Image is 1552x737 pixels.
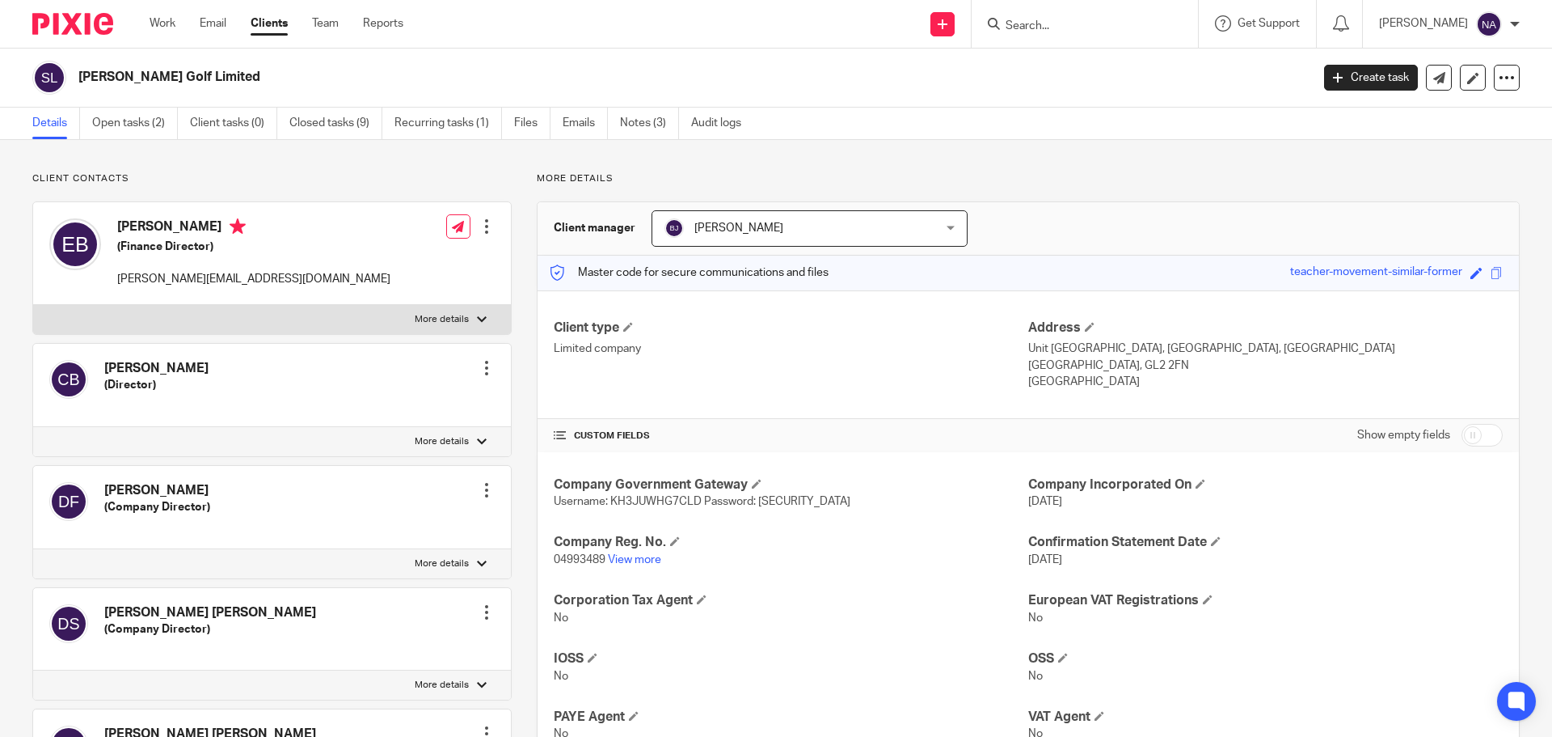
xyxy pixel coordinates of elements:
[49,604,88,643] img: svg%3E
[312,15,339,32] a: Team
[251,15,288,32] a: Clients
[620,108,679,139] a: Notes (3)
[1028,709,1503,726] h4: VAT Agent
[1028,534,1503,551] h4: Confirmation Statement Date
[363,15,403,32] a: Reports
[104,621,316,637] h5: (Company Director)
[104,360,209,377] h4: [PERSON_NAME]
[1028,477,1503,493] h4: Company Incorporated On
[32,108,80,139] a: Details
[554,430,1028,443] h4: CUSTOM FIELDS
[1290,264,1462,282] div: teacher-movement-similar-former
[49,360,88,399] img: svg%3E
[415,557,469,570] p: More details
[554,554,605,565] span: 04993489
[608,554,661,565] a: View more
[104,499,210,515] h5: (Company Director)
[1028,374,1503,390] p: [GEOGRAPHIC_DATA]
[289,108,382,139] a: Closed tasks (9)
[394,108,502,139] a: Recurring tasks (1)
[117,239,390,255] h5: (Finance Director)
[1379,15,1468,32] p: [PERSON_NAME]
[554,592,1028,609] h4: Corporation Tax Agent
[78,69,1056,86] h2: [PERSON_NAME] Golf Limited
[1028,496,1062,507] span: [DATE]
[117,218,390,239] h4: [PERSON_NAME]
[230,218,246,235] i: Primary
[1028,358,1503,374] p: [GEOGRAPHIC_DATA], GL2 2FN
[32,13,113,35] img: Pixie
[1028,671,1043,682] span: No
[49,218,101,270] img: svg%3E
[92,108,178,139] a: Open tasks (2)
[49,482,88,521] img: svg%3E
[1028,554,1062,565] span: [DATE]
[554,496,850,507] span: Username: KH3JUWHG7CLD Password: [SECURITY_DATA]
[415,313,469,326] p: More details
[104,604,316,621] h4: [PERSON_NAME] [PERSON_NAME]
[200,15,226,32] a: Email
[554,612,568,624] span: No
[1028,320,1503,337] h4: Address
[1028,592,1503,609] h4: European VAT Registrations
[32,61,66,95] img: svg%3E
[1004,19,1149,34] input: Search
[554,671,568,682] span: No
[554,650,1028,667] h4: IOSS
[104,377,209,393] h5: (Director)
[691,108,753,139] a: Audit logs
[664,218,684,238] img: svg%3E
[1357,427,1450,443] label: Show empty fields
[550,265,829,281] p: Master code for secure communications and files
[694,222,783,234] span: [PERSON_NAME]
[150,15,175,32] a: Work
[1028,650,1503,667] h4: OSS
[537,172,1520,185] p: More details
[104,482,210,499] h4: [PERSON_NAME]
[554,220,635,236] h3: Client manager
[554,709,1028,726] h4: PAYE Agent
[415,435,469,448] p: More details
[415,679,469,692] p: More details
[190,108,277,139] a: Client tasks (0)
[1476,11,1502,37] img: svg%3E
[554,320,1028,337] h4: Client type
[32,172,512,185] p: Client contacts
[554,534,1028,551] h4: Company Reg. No.
[563,108,608,139] a: Emails
[117,271,390,287] p: [PERSON_NAME][EMAIL_ADDRESS][DOMAIN_NAME]
[514,108,550,139] a: Files
[554,341,1028,357] p: Limited company
[1324,65,1418,91] a: Create task
[1028,612,1043,624] span: No
[554,477,1028,493] h4: Company Government Gateway
[1238,18,1300,29] span: Get Support
[1028,341,1503,357] p: Unit [GEOGRAPHIC_DATA], [GEOGRAPHIC_DATA], [GEOGRAPHIC_DATA]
